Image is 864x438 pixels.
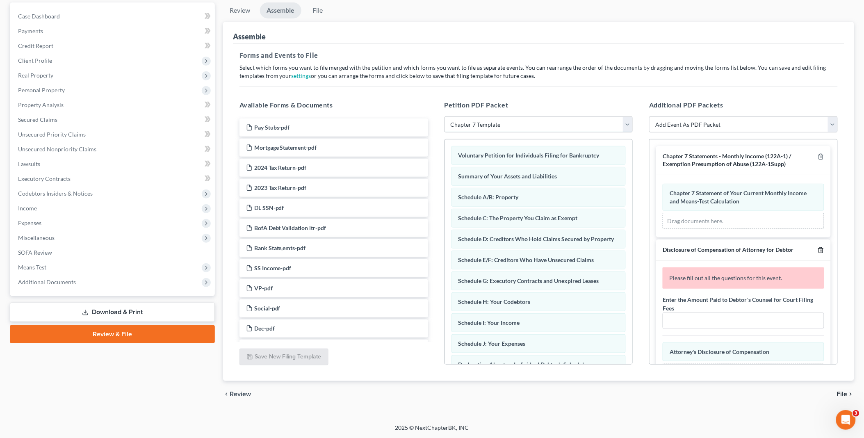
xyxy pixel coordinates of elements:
a: File [305,2,331,18]
span: Social-pdf [254,305,280,312]
a: Review & File [10,325,215,343]
span: Schedule A/B: Property [458,194,519,201]
span: Schedule J: Your Expenses [458,340,526,347]
span: Income [18,205,37,212]
span: Chapter 7 Statements - Monthly Income (122A-1) / Exemption Presumption of Abuse (122A-1Supp) [663,153,791,167]
span: Personal Property [18,87,65,94]
span: Declaration About an Individual Debtor's Schedules [458,361,590,368]
p: Select which forms you want to file merged with the petition and which forms you want to file as ... [239,64,838,80]
span: SS Income-pdf [254,265,292,271]
span: Schedule H: Your Codebtors [458,298,531,305]
span: Attorney's Disclosure of Compensation [670,348,769,355]
span: Property Analysis [18,101,64,108]
span: 2023 Tax Return-pdf [254,184,307,191]
a: Unsecured Priority Claims [11,127,215,142]
a: Lawsuits [11,157,215,171]
span: Voluntary Petition for Individuals Filing for Bankruptcy [458,152,600,159]
div: Assemble [233,32,266,41]
span: Miscellaneous [18,234,55,241]
span: Executory Contracts [18,175,71,182]
span: Payments [18,27,43,34]
a: SOFA Review [11,245,215,260]
iframe: Intercom live chat [836,410,856,430]
span: Client Profile [18,57,52,64]
span: Chapter 7 Statement of Your Current Monthly Income and Means-Test Calculation [670,189,807,205]
span: Dec-pdf [254,325,275,332]
span: VP-pdf [254,285,273,292]
span: Lawsuits [18,160,40,167]
span: SOFA Review [18,249,52,256]
span: Schedule D: Creditors Who Hold Claims Secured by Property [458,235,614,242]
div: Drag documents here. [663,363,824,380]
span: Real Property [18,72,53,79]
span: Petition PDF Packet [445,101,508,109]
span: Schedule E/F: Creditors Who Have Unsecured Claims [458,256,594,263]
span: Credit Report [18,42,53,49]
button: chevron_left Review [223,391,259,397]
span: Schedule G: Executory Contracts and Unexpired Leases [458,277,599,284]
span: BofA Debt Validation ltr-pdf [254,224,326,231]
i: chevron_left [223,391,230,397]
span: DL SSN-pdf [254,204,284,211]
a: Credit Report [11,39,215,53]
a: Property Analysis [11,98,215,112]
span: Case Dashboard [18,13,60,20]
a: Case Dashboard [11,9,215,24]
i: chevron_right [848,391,854,397]
h5: Available Forms & Documents [239,100,428,110]
a: Review [223,2,257,18]
span: Means Test [18,264,46,271]
span: Secured Claims [18,116,57,123]
span: Unsecured Priority Claims [18,131,86,138]
span: File [837,391,848,397]
span: Pay Stubs-pdf [254,124,290,131]
span: Schedule I: Your Income [458,319,520,326]
a: Executory Contracts [11,171,215,186]
a: Assemble [260,2,301,18]
span: Summary of Your Assets and Liabilities [458,173,557,180]
span: Unsecured Nonpriority Claims [18,146,96,153]
span: Review [230,391,251,397]
span: 2024 Tax Return-pdf [254,164,307,171]
button: Save New Filing Template [239,349,328,366]
span: Disclosure of Compensation of Attorney for Debtor [663,246,793,253]
h5: Additional PDF Packets [649,100,838,110]
label: Enter the Amount Paid to Debtor`s Counsel for Court Filing Fees [663,295,824,313]
a: Payments [11,24,215,39]
span: Please fill out all the questions for this event. [669,274,782,281]
a: Secured Claims [11,112,215,127]
a: Download & Print [10,303,215,322]
span: Expenses [18,219,41,226]
div: Drag documents here. [663,213,824,229]
span: Additional Documents [18,278,76,285]
span: Codebtors Insiders & Notices [18,190,93,197]
span: Bank State,emts-pdf [254,244,306,251]
a: Unsecured Nonpriority Claims [11,142,215,157]
h5: Forms and Events to File [239,50,838,60]
span: 3 [853,410,859,417]
a: settings [292,72,311,79]
span: Schedule C: The Property You Claim as Exempt [458,214,578,221]
span: Mortgage Statement-pdf [254,144,317,151]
